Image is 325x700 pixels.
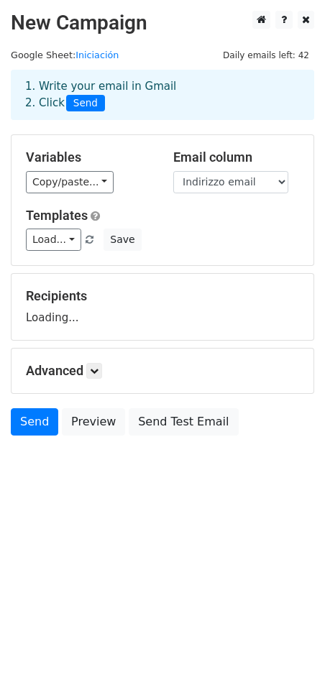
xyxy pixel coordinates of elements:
h5: Variables [26,149,152,165]
small: Google Sheet: [11,50,119,60]
a: Load... [26,229,81,251]
a: Iniciación [75,50,119,60]
a: Templates [26,208,88,223]
a: Send [11,408,58,436]
button: Save [104,229,141,251]
div: Loading... [26,288,299,326]
a: Preview [62,408,125,436]
a: Daily emails left: 42 [218,50,314,60]
h5: Email column [173,149,299,165]
a: Send Test Email [129,408,238,436]
div: 1. Write your email in Gmail 2. Click [14,78,311,111]
span: Send [66,95,105,112]
h5: Advanced [26,363,299,379]
a: Copy/paste... [26,171,114,193]
h5: Recipients [26,288,299,304]
span: Daily emails left: 42 [218,47,314,63]
h2: New Campaign [11,11,314,35]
